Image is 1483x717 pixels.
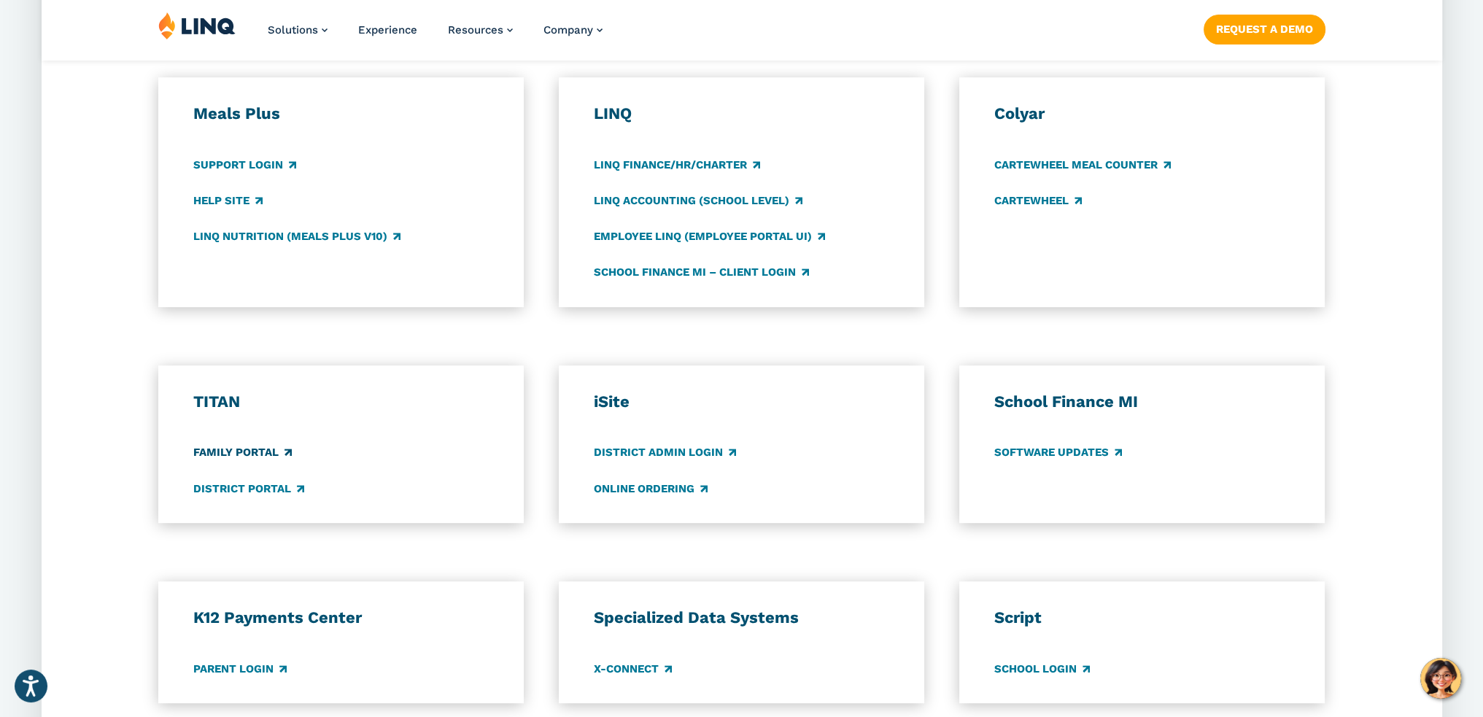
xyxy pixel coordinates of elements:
a: Company [543,23,603,36]
h3: Colyar [994,104,1290,124]
a: LINQ Nutrition (Meals Plus v10) [193,228,400,244]
a: Employee LINQ (Employee Portal UI) [594,228,825,244]
span: Resources [448,23,503,36]
nav: Primary Navigation [268,12,603,60]
nav: Button Navigation [1203,12,1325,44]
a: LINQ Finance/HR/Charter [594,157,760,173]
a: Help Site [193,193,263,209]
a: Support Login [193,157,296,173]
button: Hello, have a question? Let’s chat. [1420,658,1461,699]
a: Resources [448,23,513,36]
a: X-Connect [594,661,672,677]
h3: Script [994,608,1290,628]
h3: School Finance MI [994,392,1290,412]
a: Family Portal [193,445,292,461]
a: CARTEWHEEL Meal Counter [994,157,1171,173]
a: District Admin Login [594,445,736,461]
h3: LINQ [594,104,889,124]
a: Experience [358,23,417,36]
h3: TITAN [193,392,489,412]
a: Online Ordering [594,481,708,497]
h3: iSite [594,392,889,412]
span: Solutions [268,23,318,36]
a: CARTEWHEEL [994,193,1082,209]
h3: Specialized Data Systems [594,608,889,628]
a: Solutions [268,23,328,36]
a: LINQ Accounting (school level) [594,193,802,209]
a: Parent Login [193,661,287,677]
a: Request a Demo [1203,15,1325,44]
a: School Login [994,661,1090,677]
h3: K12 Payments Center [193,608,489,628]
a: School Finance MI – Client Login [594,264,809,280]
span: Company [543,23,593,36]
a: Software Updates [994,445,1122,461]
a: District Portal [193,481,304,497]
img: LINQ | K‑12 Software [158,12,236,39]
h3: Meals Plus [193,104,489,124]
